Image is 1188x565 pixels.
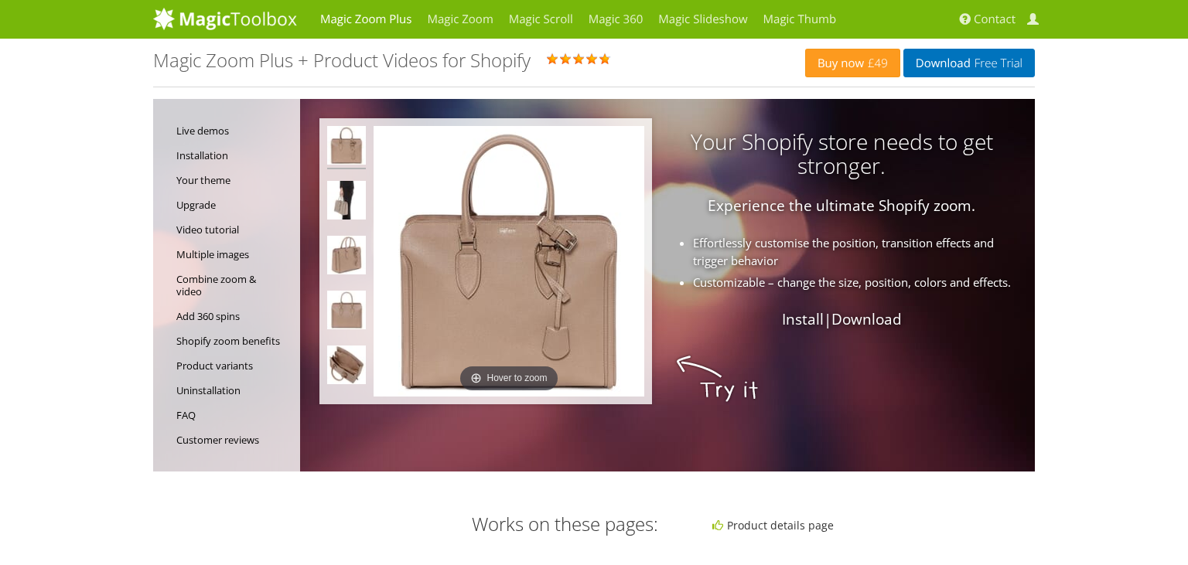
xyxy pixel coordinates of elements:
a: Uninstallation [176,378,292,403]
h3: Your Shopify store needs to get stronger. [300,130,1004,178]
a: Live demos [176,118,292,143]
a: Product variants [176,353,292,378]
h1: Magic Zoom Plus + Product Videos for Shopify [153,50,531,70]
a: Upgrade [176,192,292,217]
a: Installation [176,143,292,168]
li: Customizable – change the size, position, colors and effects. [345,274,1018,291]
a: Video tutorial [176,217,292,242]
h3: Works on these pages: [304,514,658,534]
a: Combine zoom & video [176,267,292,304]
li: Product details page [712,516,1033,534]
a: Multiple images [176,242,292,267]
li: Effortlessly customise the position, transition effects and trigger behavior [345,234,1018,270]
p: Experience the ultimate Shopify zoom. [300,197,1004,215]
a: FAQ [176,403,292,427]
a: Add 360 spins [176,304,292,328]
a: Shopify zoom benefits [176,328,292,353]
a: Install [782,309,824,329]
a: Buy now£49 [805,49,900,77]
span: £49 [864,57,888,70]
a: Your theme [176,168,292,192]
a: Customer reviews [176,427,292,452]
img: MagicToolbox.com - Image tools for your website [153,7,297,30]
p: | [300,311,1004,328]
span: Free Trial [971,57,1022,70]
a: Download [831,309,902,329]
span: Contact [974,12,1016,27]
a: DownloadFree Trial [903,49,1035,77]
a: Hover to zoom [374,126,644,397]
